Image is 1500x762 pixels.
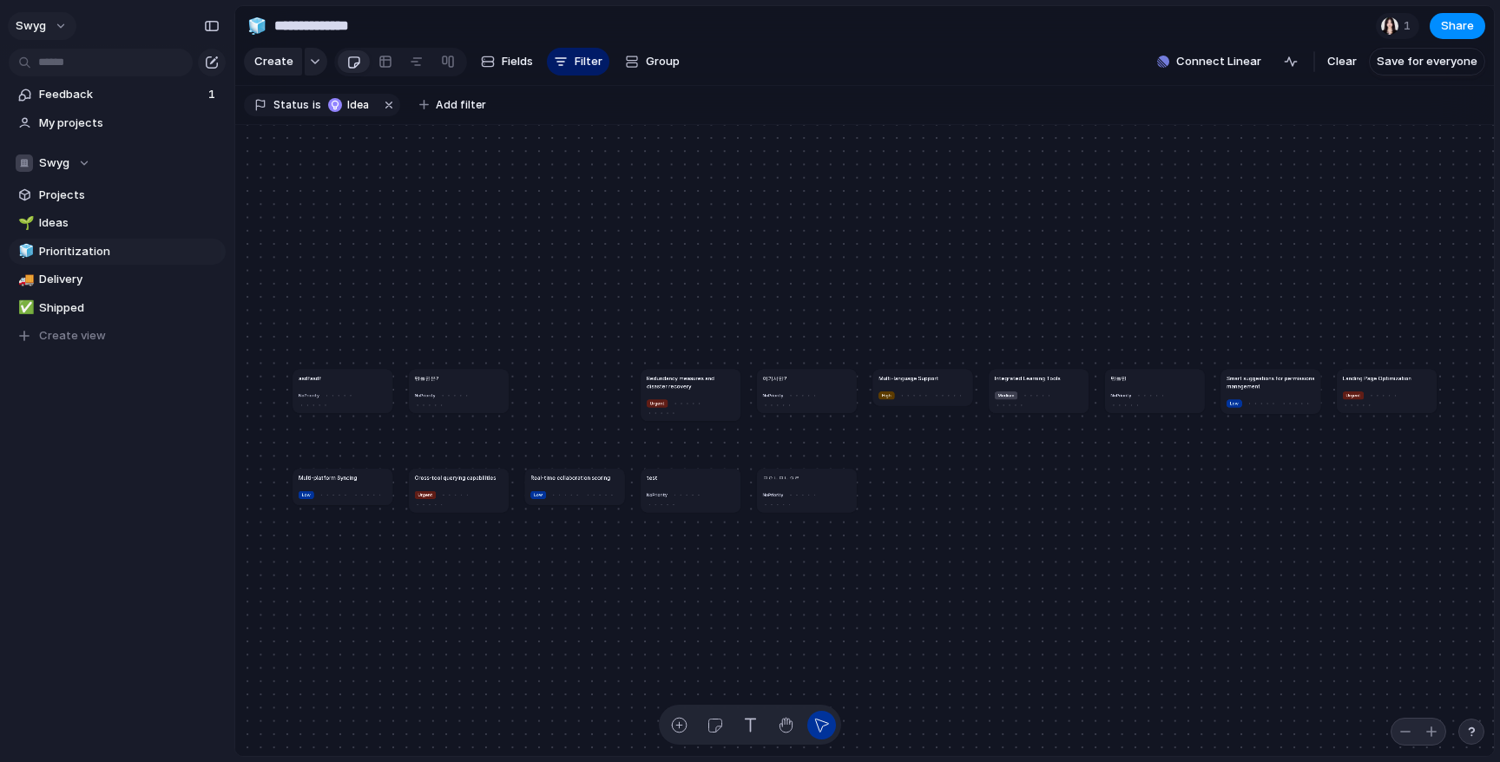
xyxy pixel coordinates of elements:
[309,95,325,115] button: is
[474,48,540,76] button: Fields
[1110,374,1126,382] h1: 만들면
[9,150,226,176] button: Swyg
[297,489,315,500] button: Low
[415,473,497,481] h1: Cross-tool querying capabilities
[993,390,1019,400] button: Medium
[9,110,226,136] a: My projects
[1343,374,1411,382] h1: Landing Page Optimization
[763,492,784,497] span: No Priority
[1150,49,1268,75] button: Connect Linear
[16,17,46,35] span: swyg
[647,374,735,390] h1: Redundancy measures and disaster recovery
[1176,53,1261,70] span: Connect Linear
[39,327,106,345] span: Create view
[761,390,785,400] button: NoPriority
[39,86,203,103] span: Feedback
[575,53,602,70] span: Filter
[9,182,226,208] a: Projects
[529,489,547,500] button: Low
[299,473,357,481] h1: Multi-platform Syncing
[39,214,220,232] span: Ideas
[347,97,372,113] span: Idea
[763,374,787,382] h1: 여기서만?
[16,214,33,232] button: 🌱
[39,243,220,260] span: Prioritization
[1230,400,1239,406] span: Low
[650,400,665,406] span: Urgent
[39,271,220,288] span: Delivery
[418,491,433,497] span: Urgent
[39,115,220,132] span: My projects
[243,12,271,40] button: 🧊
[9,82,226,108] a: Feedback1
[244,48,302,76] button: Create
[878,374,938,382] h1: Multi-language Support
[415,392,436,397] span: No Priority
[1430,13,1485,39] button: Share
[9,323,226,349] button: Create view
[534,491,543,497] span: Low
[413,489,437,500] button: Urgent
[16,299,33,317] button: ✅
[1369,48,1485,76] button: Save for everyone
[647,473,657,481] h1: test
[312,97,321,113] span: is
[323,95,378,115] button: Idea
[547,48,609,76] button: Filter
[18,298,30,318] div: ✅
[9,239,226,265] a: 🧊Prioritization
[39,187,220,204] span: Projects
[1225,397,1243,408] button: Low
[299,392,319,397] span: No Priority
[998,392,1015,398] span: Medium
[995,374,1061,382] h1: Integrated Learning Tools
[18,241,30,261] div: 🧊
[1110,392,1131,397] span: No Priority
[763,392,784,397] span: No Priority
[302,491,311,497] span: Low
[436,97,486,113] span: Add filter
[39,154,69,172] span: Swyg
[18,213,30,233] div: 🌱
[415,374,439,382] h1: 만들면은?
[1404,17,1416,35] span: 1
[1327,53,1357,70] span: Clear
[530,473,610,481] h1: Real-time collaboration scoring
[1441,17,1474,35] span: Share
[9,266,226,292] a: 🚚Delivery
[1320,48,1364,76] button: Clear
[9,295,226,321] a: ✅Shipped
[409,93,497,117] button: Add filter
[8,12,76,40] button: swyg
[247,14,266,37] div: 🧊
[273,97,309,113] span: Status
[1341,390,1365,400] button: Urgent
[16,271,33,288] button: 🚚
[761,489,785,500] button: NoPriority
[1377,53,1477,70] span: Save for everyone
[882,392,891,398] span: High
[39,299,220,317] span: Shipped
[1109,390,1133,400] button: NoPriority
[616,48,688,76] button: Group
[645,397,669,408] button: Urgent
[502,53,533,70] span: Fields
[9,210,226,236] a: 🌱Ideas
[18,270,30,290] div: 🚚
[1227,374,1315,390] h1: Smart suggestions for permissions management
[413,390,437,400] button: NoPriority
[1346,392,1361,398] span: Urgent
[647,492,668,497] span: No Priority
[645,489,668,500] button: NoPriority
[646,53,680,70] span: Group
[299,374,321,382] h1: asdfasdf
[877,390,896,400] button: High
[763,473,800,481] h1: ㅁㅇㄴㅁㄴㅇㄹ
[16,243,33,260] button: 🧊
[254,53,293,70] span: Create
[297,390,320,400] button: NoPriority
